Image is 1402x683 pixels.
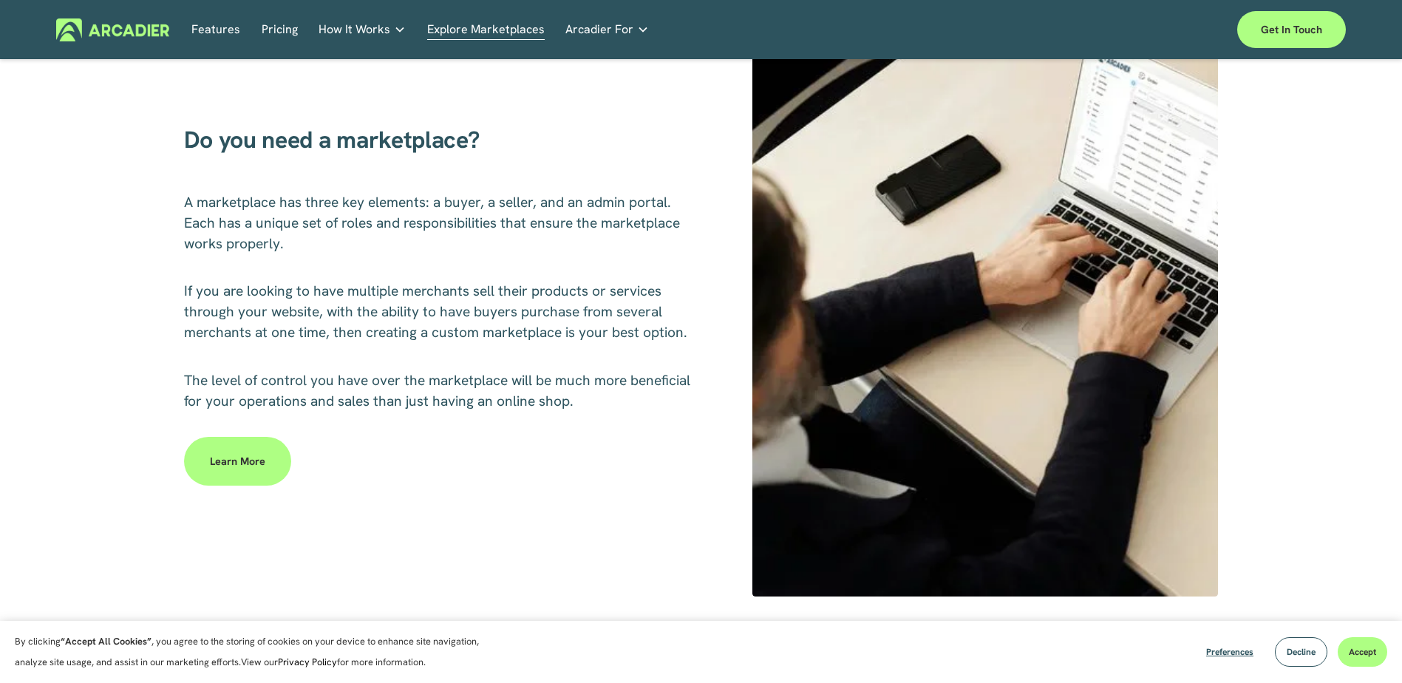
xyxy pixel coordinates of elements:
[184,371,694,410] span: The level of control you have over the marketplace will be much more beneficial for your operatio...
[191,18,240,41] a: Features
[1287,646,1316,658] span: Decline
[184,124,480,155] span: Do you need a marketplace?
[15,631,495,673] p: By clicking , you agree to the storing of cookies on your device to enhance site navigation, anal...
[1328,612,1402,683] iframe: Chat Widget
[319,19,390,40] span: How It Works
[565,18,649,41] a: folder dropdown
[262,18,298,41] a: Pricing
[184,282,687,341] span: If you are looking to have multiple merchants sell their products or services through your websit...
[56,18,169,41] img: Arcadier
[1206,646,1253,658] span: Preferences
[319,18,406,41] a: folder dropdown
[565,19,633,40] span: Arcadier For
[278,656,337,668] a: Privacy Policy
[184,193,684,253] span: A marketplace has three key elements: a buyer, a seller, and an admin portal. Each has a unique s...
[427,18,545,41] a: Explore Marketplaces
[1237,11,1346,48] a: Get in touch
[184,437,291,486] a: Learn more
[61,635,152,648] strong: “Accept All Cookies”
[1275,637,1327,667] button: Decline
[1195,637,1265,667] button: Preferences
